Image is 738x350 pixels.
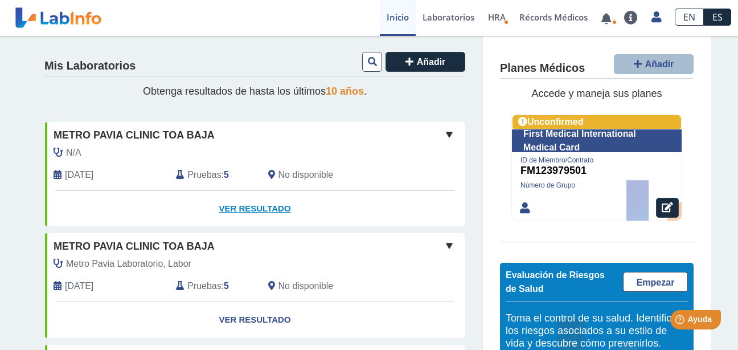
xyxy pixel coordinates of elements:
[506,313,688,350] h5: Toma el control de su salud. Identifica los riesgos asociados a su estilo de vida y descubre cómo...
[66,146,81,160] span: N/A
[637,278,675,287] span: Empezar
[278,279,334,293] span: No disponible
[500,62,585,76] h4: Planes Médicos
[623,272,688,292] a: Empezar
[278,168,334,182] span: No disponible
[637,306,725,337] iframe: Help widget launcher
[65,168,93,182] span: 2025-10-08
[45,191,465,227] a: Ver Resultado
[143,86,367,97] span: Obtenga resultados de hasta los últimos .
[326,86,364,97] span: 10 años
[645,59,674,69] span: Añadir
[54,239,215,254] span: Metro Pavia Clinic Toa Baja
[44,59,136,73] h4: Mis Laboratorios
[417,57,446,67] span: Añadir
[224,281,229,291] b: 5
[167,168,259,182] div: :
[704,9,731,26] a: ES
[66,257,191,271] span: Metro Pavia Laboratorio, Labor
[45,302,465,338] a: Ver Resultado
[54,128,215,143] span: Metro Pavia Clinic Toa Baja
[65,279,93,293] span: 2023-12-07
[675,9,704,26] a: EN
[187,279,221,293] span: Pruebas
[614,54,694,74] button: Añadir
[167,279,259,293] div: :
[531,88,662,100] span: Accede y maneja sus planes
[506,270,605,294] span: Evaluación de Riesgos de Salud
[187,168,221,182] span: Pruebas
[386,52,465,72] button: Añadir
[488,11,506,23] span: HRA
[224,170,229,180] b: 5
